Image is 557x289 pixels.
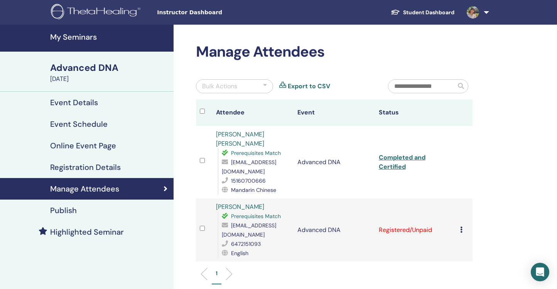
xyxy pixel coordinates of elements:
[46,61,174,84] a: Advanced DNA[DATE]
[294,198,375,262] td: Advanced DNA
[50,119,108,129] h4: Event Schedule
[391,9,400,15] img: graduation-cap-white.svg
[50,206,77,215] h4: Publish
[50,227,124,237] h4: Highlighted Seminar
[212,99,294,126] th: Attendee
[196,43,473,61] h2: Manage Attendees
[50,61,169,74] div: Advanced DNA
[216,130,264,148] a: [PERSON_NAME] [PERSON_NAME]
[231,250,248,257] span: English
[50,163,121,172] h4: Registration Details
[202,82,237,91] div: Bulk Actions
[50,32,169,42] h4: My Seminars
[216,269,218,277] p: 1
[231,150,281,156] span: Prerequisites Match
[216,203,264,211] a: [PERSON_NAME]
[531,263,549,281] div: Open Intercom Messenger
[222,222,276,238] span: [EMAIL_ADDRESS][DOMAIN_NAME]
[288,82,330,91] a: Export to CSV
[50,74,169,84] div: [DATE]
[50,184,119,193] h4: Manage Attendees
[231,213,281,220] span: Prerequisites Match
[157,8,273,17] span: Instructor Dashboard
[50,98,98,107] h4: Event Details
[375,99,456,126] th: Status
[231,177,266,184] span: 15160700666
[50,141,116,150] h4: Online Event Page
[231,187,276,193] span: Mandarin Chinese
[222,159,276,175] span: [EMAIL_ADDRESS][DOMAIN_NAME]
[294,126,375,198] td: Advanced DNA
[385,5,461,20] a: Student Dashboard
[51,4,143,21] img: logo.png
[467,6,479,18] img: default.jpg
[379,153,425,171] a: Completed and Certified
[231,240,261,247] span: 6472151093
[294,99,375,126] th: Event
